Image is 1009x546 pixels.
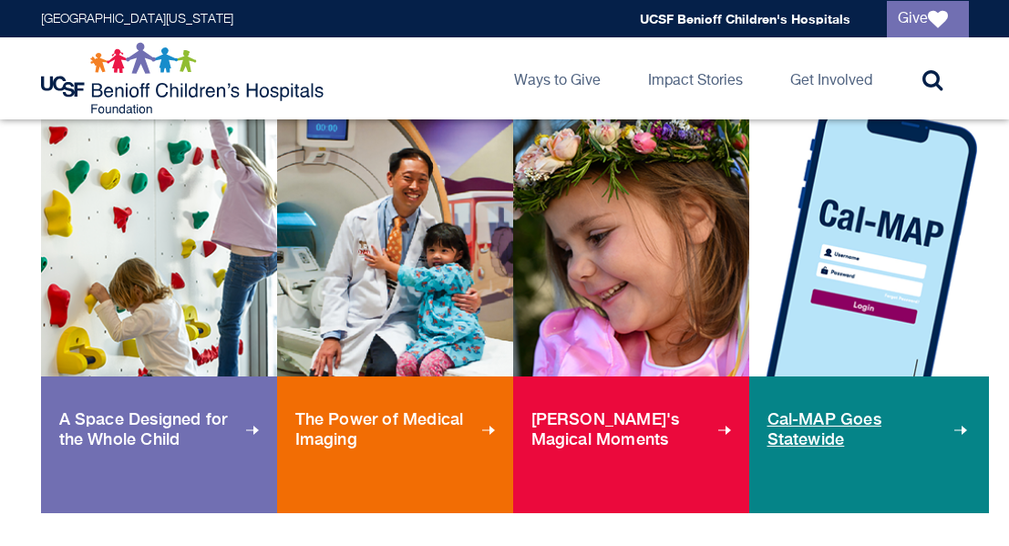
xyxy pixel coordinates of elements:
a: Ways to Give [499,37,615,119]
a: [PERSON_NAME]'s Magical Moments [513,94,753,513]
span: [PERSON_NAME]'s Magical Moments [531,395,735,464]
a: UCSF Benioff Children's Hospitals [640,11,850,26]
a: CAL MAP feature cell phone image Cal-MAP Goes Statewide [749,94,989,513]
span: Cal-MAP Goes Statewide [767,395,971,464]
a: Impact Stories [633,37,757,119]
a: two children climbing on a rock wall A Space Designed for the Whole Child [41,94,281,513]
img: two children climbing on a rock wall [41,94,281,500]
span: A Space Designed for the Whole Child [59,395,263,464]
a: The Power of Medical Imaging [277,94,517,513]
a: [GEOGRAPHIC_DATA][US_STATE] [41,13,233,26]
img: Logo for UCSF Benioff Children's Hospitals Foundation [41,42,328,115]
a: Get Involved [776,37,887,119]
span: The Power of Medical Imaging [295,395,499,464]
img: CAL MAP feature cell phone image [749,94,989,500]
a: Give [887,1,969,37]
